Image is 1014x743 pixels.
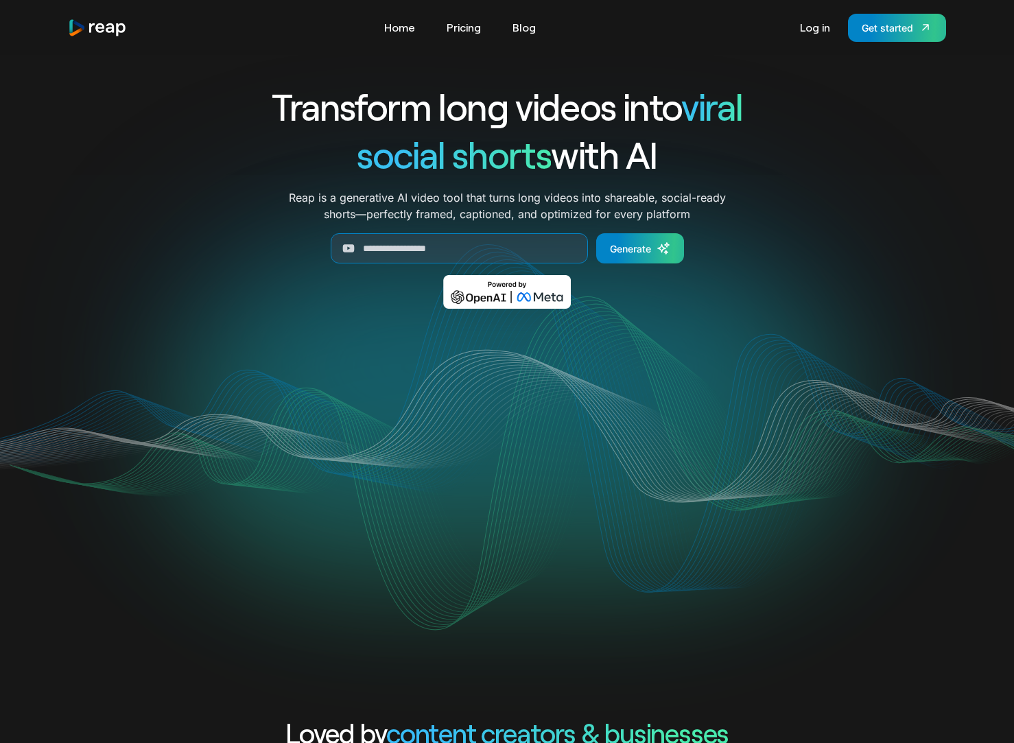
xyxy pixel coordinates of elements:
h1: Transform long videos into [222,82,792,130]
span: social shorts [357,132,551,176]
a: Get started [848,14,946,42]
div: Generate [610,241,651,256]
a: Log in [793,16,837,38]
div: Get started [862,21,913,35]
a: Pricing [440,16,488,38]
a: Home [377,16,422,38]
a: Blog [506,16,543,38]
a: home [68,19,127,37]
span: viral [681,84,742,128]
h1: with AI [222,130,792,178]
video: Your browser does not support the video tag. [231,329,783,605]
a: Generate [596,233,684,263]
p: Reap is a generative AI video tool that turns long videos into shareable, social-ready shorts—per... [289,189,726,222]
img: reap logo [68,19,127,37]
img: Powered by OpenAI & Meta [443,275,571,309]
form: Generate Form [222,233,792,263]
